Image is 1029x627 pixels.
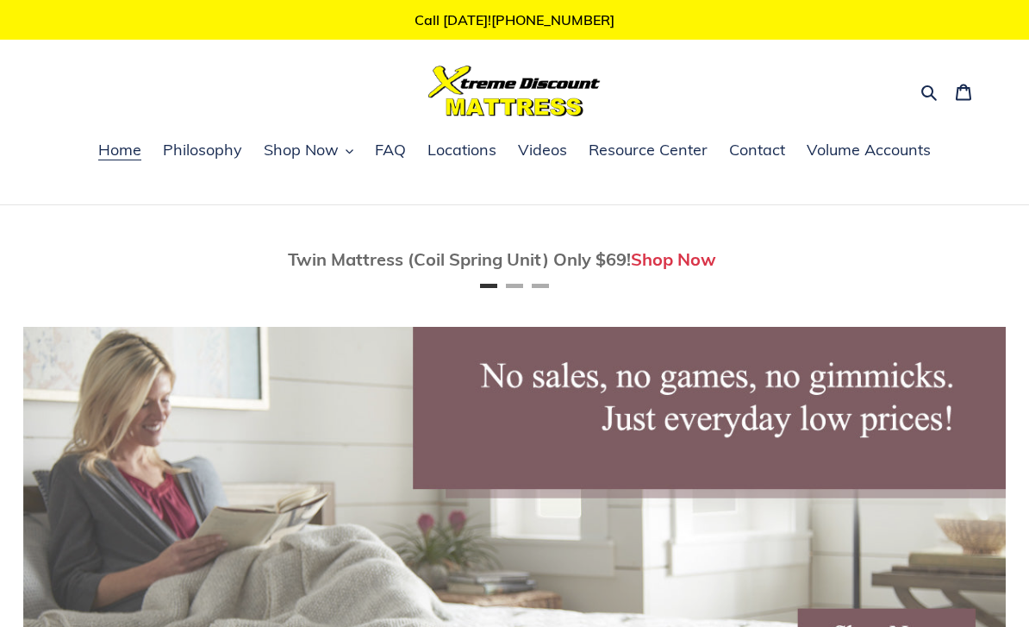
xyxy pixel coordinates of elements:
[729,140,785,160] span: Contact
[506,284,523,288] button: Page 2
[264,140,339,160] span: Shop Now
[154,138,251,164] a: Philosophy
[580,138,716,164] a: Resource Center
[163,140,242,160] span: Philosophy
[428,66,601,116] img: Xtreme Discount Mattress
[589,140,708,160] span: Resource Center
[419,138,505,164] a: Locations
[807,140,931,160] span: Volume Accounts
[375,140,406,160] span: FAQ
[720,138,794,164] a: Contact
[288,248,631,270] span: Twin Mattress (Coil Spring Unit) Only $69!
[98,140,141,160] span: Home
[255,138,362,164] button: Shop Now
[509,138,576,164] a: Videos
[90,138,150,164] a: Home
[798,138,939,164] a: Volume Accounts
[480,284,497,288] button: Page 1
[532,284,549,288] button: Page 3
[427,140,496,160] span: Locations
[366,138,415,164] a: FAQ
[518,140,567,160] span: Videos
[491,11,614,28] a: [PHONE_NUMBER]
[631,248,716,270] a: Shop Now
